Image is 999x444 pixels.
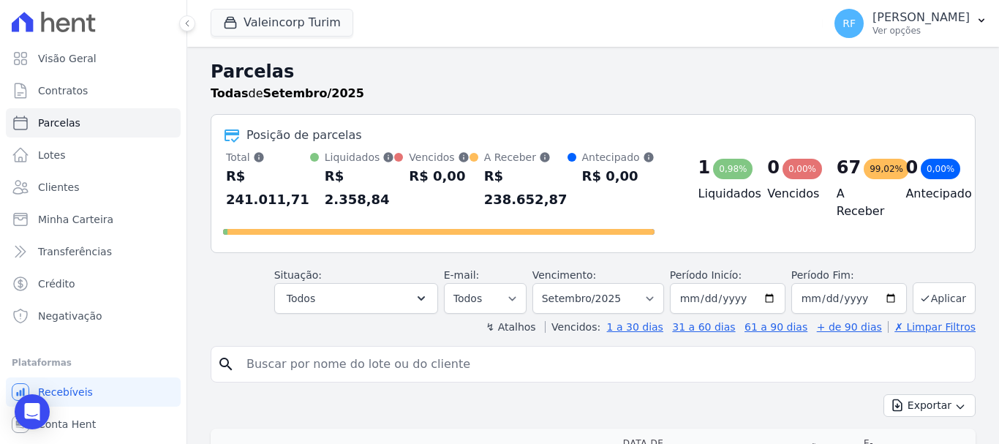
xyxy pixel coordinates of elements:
[698,185,744,203] h4: Liquidados
[883,394,976,417] button: Exportar
[325,150,395,165] div: Liquidados
[444,269,480,281] label: E-mail:
[864,159,909,179] div: 99,02%
[38,83,88,98] span: Contratos
[38,276,75,291] span: Crédito
[872,25,970,37] p: Ver opções
[817,321,882,333] a: + de 90 dias
[6,237,181,266] a: Transferências
[767,185,813,203] h4: Vencidos
[409,165,469,188] div: R$ 0,00
[823,3,999,44] button: RF [PERSON_NAME] Ver opções
[409,150,469,165] div: Vencidos
[698,156,711,179] div: 1
[484,165,568,211] div: R$ 238.652,87
[263,86,364,100] strong: Setembro/2025
[6,301,181,331] a: Negativação
[486,321,535,333] label: ↯ Atalhos
[211,86,249,100] strong: Todas
[211,9,353,37] button: Valeincorp Turim
[607,321,663,333] a: 1 a 30 dias
[921,159,960,179] div: 0,00%
[6,76,181,105] a: Contratos
[6,410,181,439] a: Conta Hent
[287,290,315,307] span: Todos
[744,321,807,333] a: 61 a 90 dias
[274,283,438,314] button: Todos
[913,282,976,314] button: Aplicar
[15,394,50,429] div: Open Intercom Messenger
[888,321,976,333] a: ✗ Limpar Filtros
[38,180,79,195] span: Clientes
[791,268,907,283] label: Período Fim:
[38,385,93,399] span: Recebíveis
[238,350,969,379] input: Buscar por nome do lote ou do cliente
[274,269,322,281] label: Situação:
[6,173,181,202] a: Clientes
[38,417,96,432] span: Conta Hent
[226,165,310,211] div: R$ 241.011,71
[713,159,753,179] div: 0,98%
[6,108,181,138] a: Parcelas
[670,269,742,281] label: Período Inicío:
[38,309,102,323] span: Negativação
[842,18,856,29] span: RF
[484,150,568,165] div: A Receber
[6,140,181,170] a: Lotes
[12,354,175,372] div: Plataformas
[211,59,976,85] h2: Parcelas
[6,377,181,407] a: Recebíveis
[582,165,655,188] div: R$ 0,00
[767,156,780,179] div: 0
[325,165,395,211] div: R$ 2.358,84
[6,44,181,73] a: Visão Geral
[38,244,112,259] span: Transferências
[38,212,113,227] span: Minha Carteira
[38,148,66,162] span: Lotes
[872,10,970,25] p: [PERSON_NAME]
[783,159,822,179] div: 0,00%
[246,127,362,144] div: Posição de parcelas
[582,150,655,165] div: Antecipado
[837,156,861,179] div: 67
[837,185,883,220] h4: A Receber
[532,269,596,281] label: Vencimento:
[226,150,310,165] div: Total
[38,116,80,130] span: Parcelas
[6,269,181,298] a: Crédito
[6,205,181,234] a: Minha Carteira
[905,156,918,179] div: 0
[217,355,235,373] i: search
[905,185,951,203] h4: Antecipado
[545,321,600,333] label: Vencidos:
[38,51,97,66] span: Visão Geral
[211,85,364,102] p: de
[672,321,735,333] a: 31 a 60 dias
